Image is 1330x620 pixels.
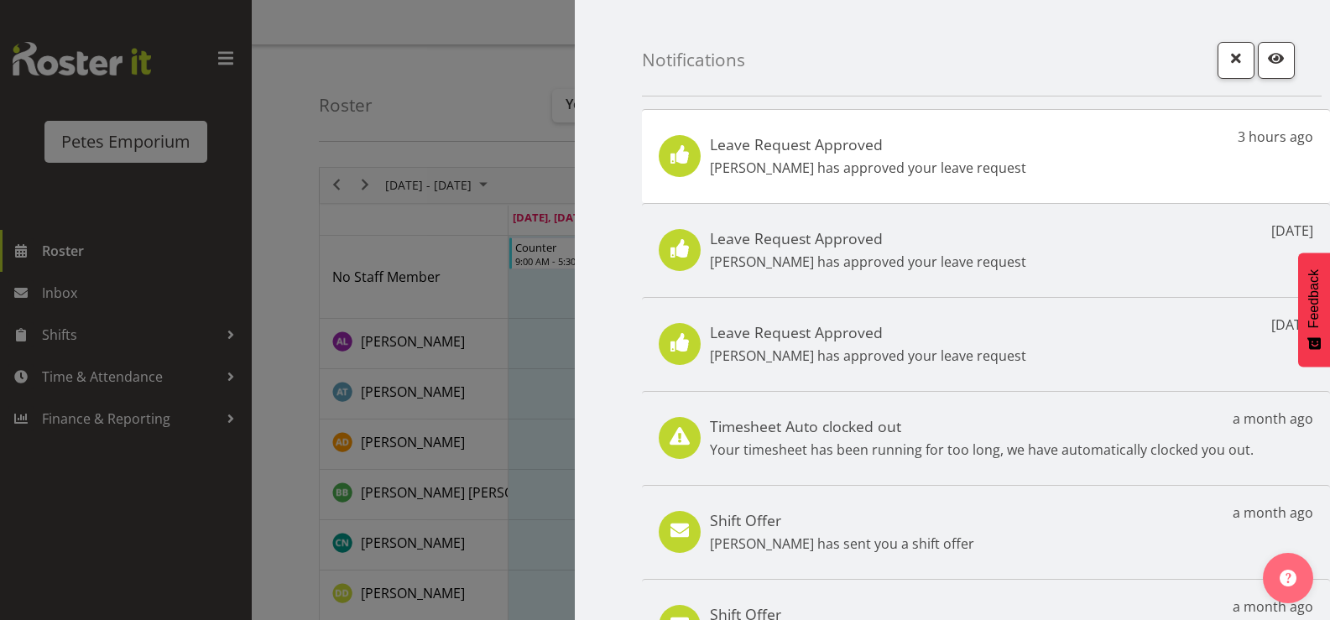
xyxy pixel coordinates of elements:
p: [PERSON_NAME] has approved your leave request [710,158,1026,178]
p: [DATE] [1271,315,1313,335]
button: Feedback - Show survey [1298,253,1330,367]
h4: Notifications [642,50,745,70]
p: [PERSON_NAME] has sent you a shift offer [710,534,974,554]
p: [PERSON_NAME] has approved your leave request [710,252,1026,272]
h5: Timesheet Auto clocked out [710,417,1254,435]
p: a month ago [1233,503,1313,523]
p: Your timesheet has been running for too long, we have automatically clocked you out. [710,440,1254,460]
p: a month ago [1233,409,1313,429]
p: a month ago [1233,597,1313,617]
h5: Shift Offer [710,511,974,529]
button: Mark as read [1258,42,1295,79]
h5: Leave Request Approved [710,229,1026,247]
button: Close [1218,42,1254,79]
h5: Leave Request Approved [710,135,1026,154]
span: Feedback [1307,269,1322,328]
p: 3 hours ago [1238,127,1313,147]
h5: Leave Request Approved [710,323,1026,341]
p: [DATE] [1271,221,1313,241]
p: [PERSON_NAME] has approved your leave request [710,346,1026,366]
img: help-xxl-2.png [1280,570,1296,586]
